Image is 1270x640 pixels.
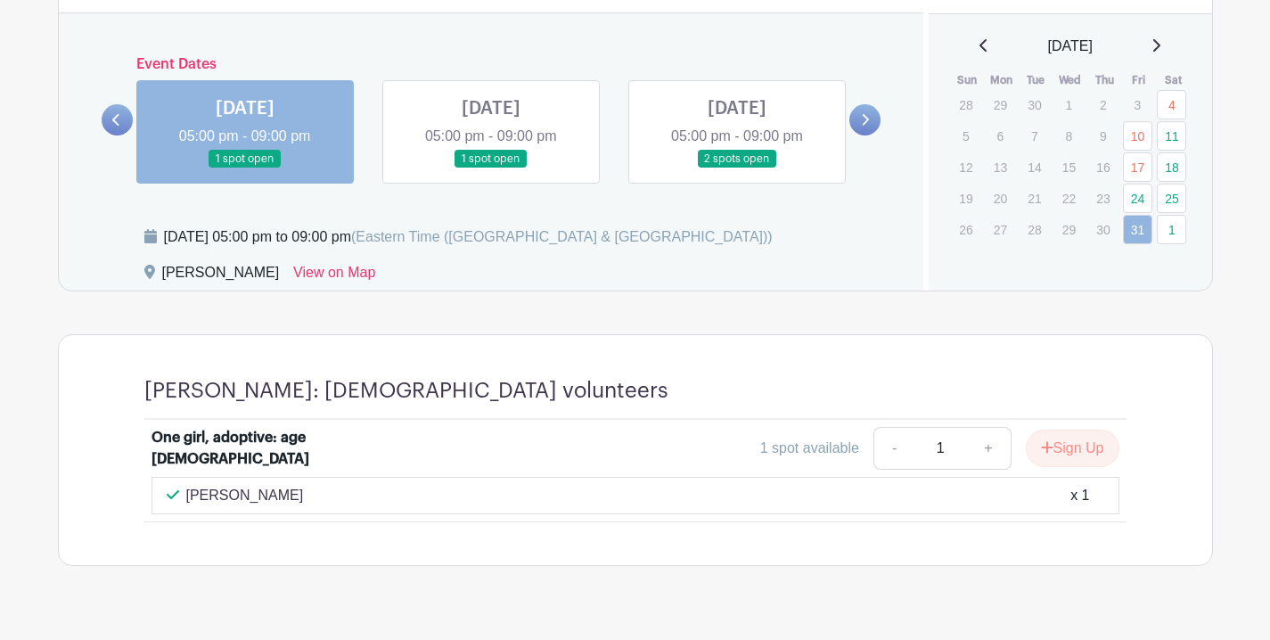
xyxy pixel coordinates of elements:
p: 28 [1020,216,1049,243]
p: 5 [951,122,980,150]
th: Sun [950,71,985,89]
a: + [966,427,1011,470]
p: 16 [1088,153,1118,181]
p: 3 [1123,91,1152,119]
p: 6 [986,122,1015,150]
a: 25 [1157,184,1186,213]
p: 1 [1054,91,1084,119]
p: 30 [1020,91,1049,119]
a: 18 [1157,152,1186,182]
th: Fri [1122,71,1157,89]
a: 11 [1157,121,1186,151]
p: 28 [951,91,980,119]
h6: Event Dates [133,56,850,73]
p: 14 [1020,153,1049,181]
p: 2 [1088,91,1118,119]
a: 1 [1157,215,1186,244]
p: [PERSON_NAME] [186,485,304,506]
th: Sat [1156,71,1191,89]
p: 30 [1088,216,1118,243]
p: 27 [986,216,1015,243]
h4: [PERSON_NAME]: [DEMOGRAPHIC_DATA] volunteers [144,378,668,404]
div: [DATE] 05:00 pm to 09:00 pm [164,226,773,248]
p: 12 [951,153,980,181]
p: 9 [1088,122,1118,150]
p: 26 [951,216,980,243]
div: 1 spot available [760,438,859,459]
a: 24 [1123,184,1152,213]
th: Mon [985,71,1020,89]
p: 29 [986,91,1015,119]
p: 29 [1054,216,1084,243]
div: [PERSON_NAME] [162,262,280,291]
a: View on Map [293,262,375,291]
a: 10 [1123,121,1152,151]
p: 22 [1054,185,1084,212]
a: 31 [1123,215,1152,244]
p: 20 [986,185,1015,212]
th: Thu [1087,71,1122,89]
p: 7 [1020,122,1049,150]
p: 23 [1088,185,1118,212]
button: Sign Up [1026,430,1119,467]
a: 17 [1123,152,1152,182]
div: One girl, adoptive: age [DEMOGRAPHIC_DATA] [152,427,373,470]
a: 4 [1157,90,1186,119]
th: Tue [1019,71,1053,89]
p: 8 [1054,122,1084,150]
a: - [873,427,914,470]
p: 13 [986,153,1015,181]
p: 21 [1020,185,1049,212]
span: (Eastern Time ([GEOGRAPHIC_DATA] & [GEOGRAPHIC_DATA])) [351,229,773,244]
div: x 1 [1070,485,1089,506]
th: Wed [1053,71,1088,89]
span: [DATE] [1048,36,1093,57]
p: 19 [951,185,980,212]
p: 15 [1054,153,1084,181]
